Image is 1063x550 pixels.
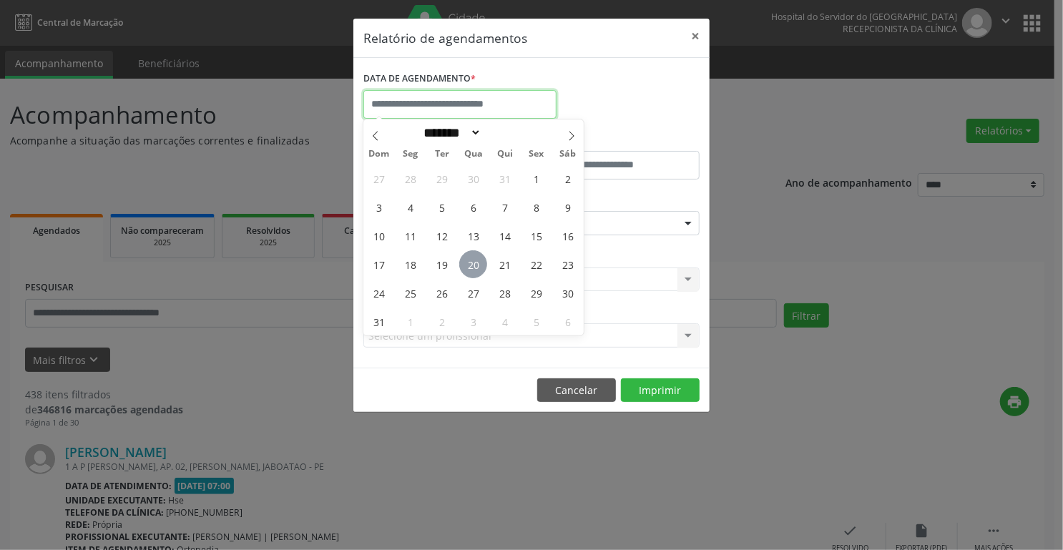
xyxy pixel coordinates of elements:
[363,68,476,90] label: DATA DE AGENDAMENTO
[522,222,550,250] span: Agosto 15, 2025
[428,308,456,335] span: Setembro 2, 2025
[459,193,487,221] span: Agosto 6, 2025
[554,164,582,192] span: Agosto 2, 2025
[396,308,424,335] span: Setembro 1, 2025
[522,193,550,221] span: Agosto 8, 2025
[396,222,424,250] span: Agosto 11, 2025
[458,149,489,159] span: Qua
[552,149,584,159] span: Sáb
[363,29,527,47] h5: Relatório de agendamentos
[395,149,426,159] span: Seg
[396,193,424,221] span: Agosto 4, 2025
[554,193,582,221] span: Agosto 9, 2025
[459,164,487,192] span: Julho 30, 2025
[459,308,487,335] span: Setembro 3, 2025
[428,222,456,250] span: Agosto 12, 2025
[396,250,424,278] span: Agosto 18, 2025
[537,378,616,403] button: Cancelar
[428,250,456,278] span: Agosto 19, 2025
[491,222,519,250] span: Agosto 14, 2025
[521,149,552,159] span: Sex
[621,378,700,403] button: Imprimir
[365,164,393,192] span: Julho 27, 2025
[491,250,519,278] span: Agosto 21, 2025
[522,308,550,335] span: Setembro 5, 2025
[491,193,519,221] span: Agosto 7, 2025
[459,222,487,250] span: Agosto 13, 2025
[481,125,529,140] input: Year
[489,149,521,159] span: Qui
[554,279,582,307] span: Agosto 30, 2025
[365,222,393,250] span: Agosto 10, 2025
[535,129,700,151] label: ATÉ
[522,250,550,278] span: Agosto 22, 2025
[365,193,393,221] span: Agosto 3, 2025
[428,164,456,192] span: Julho 29, 2025
[426,149,458,159] span: Ter
[365,250,393,278] span: Agosto 17, 2025
[554,250,582,278] span: Agosto 23, 2025
[396,164,424,192] span: Julho 28, 2025
[522,164,550,192] span: Agosto 1, 2025
[491,279,519,307] span: Agosto 28, 2025
[491,308,519,335] span: Setembro 4, 2025
[459,250,487,278] span: Agosto 20, 2025
[363,149,395,159] span: Dom
[554,222,582,250] span: Agosto 16, 2025
[365,279,393,307] span: Agosto 24, 2025
[522,279,550,307] span: Agosto 29, 2025
[396,279,424,307] span: Agosto 25, 2025
[418,125,481,140] select: Month
[491,164,519,192] span: Julho 31, 2025
[428,279,456,307] span: Agosto 26, 2025
[554,308,582,335] span: Setembro 6, 2025
[459,279,487,307] span: Agosto 27, 2025
[681,19,710,54] button: Close
[428,193,456,221] span: Agosto 5, 2025
[365,308,393,335] span: Agosto 31, 2025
